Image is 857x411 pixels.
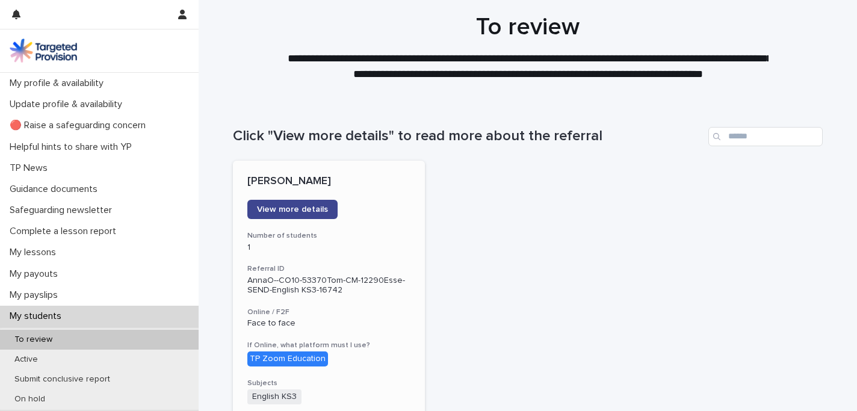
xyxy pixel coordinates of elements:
p: Complete a lesson report [5,226,126,237]
h3: Subjects [247,379,410,388]
h1: To review [233,13,823,42]
p: My payslips [5,289,67,301]
h3: Number of students [247,231,410,241]
p: My students [5,311,71,322]
p: My payouts [5,268,67,280]
p: 🔴 Raise a safeguarding concern [5,120,155,131]
h3: Online / F2F [247,307,410,317]
input: Search [708,127,823,146]
p: 1 [247,243,410,253]
p: To review [5,335,62,345]
p: My profile & availability [5,78,113,89]
a: View more details [247,200,338,219]
img: M5nRWzHhSzIhMunXDL62 [10,39,77,63]
p: Update profile & availability [5,99,132,110]
p: TP News [5,162,57,174]
p: [PERSON_NAME] [247,175,410,188]
p: Submit conclusive report [5,374,120,385]
h1: Click "View more details" to read more about the referral [233,128,704,145]
h3: If Online, what platform must I use? [247,341,410,350]
p: On hold [5,394,55,404]
span: View more details [257,205,328,214]
p: My lessons [5,247,66,258]
p: Face to face [247,318,410,329]
p: Active [5,354,48,365]
p: AnnaO--CO10-53370Tom-CM-12290Esse-SEND-English KS3-16742 [247,276,410,296]
p: Guidance documents [5,184,107,195]
p: Helpful hints to share with YP [5,141,141,153]
p: Safeguarding newsletter [5,205,122,216]
div: TP Zoom Education [247,351,328,366]
h3: Referral ID [247,264,410,274]
span: English KS3 [247,389,302,404]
